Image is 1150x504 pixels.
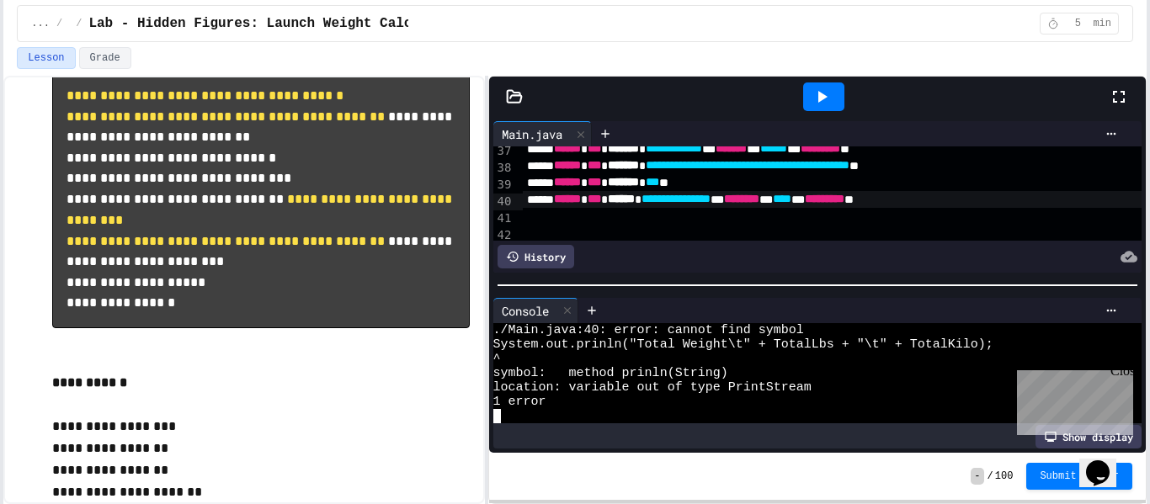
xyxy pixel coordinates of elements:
[493,194,514,210] div: 40
[88,13,461,34] span: Lab - Hidden Figures: Launch Weight Calculator
[498,245,574,268] div: History
[79,47,131,69] button: Grade
[493,337,993,352] span: System.out.prinln("Total Weight\t" + TotalLbs + "\t" + TotalKilo);
[493,121,592,146] div: Main.java
[493,177,514,194] div: 39
[76,17,82,30] span: /
[493,352,501,366] span: ^
[493,143,514,160] div: 37
[493,323,804,337] span: ./Main.java:40: error: cannot find symbol
[493,298,578,323] div: Console
[493,380,812,395] span: location: variable out of type PrintStream
[1036,425,1142,448] div: Show display
[1064,17,1091,30] span: 5
[493,210,514,227] div: 41
[1093,17,1111,30] span: min
[493,366,728,380] span: symbol: method prinln(String)
[1079,437,1133,487] iframe: chat widget
[56,17,62,30] span: /
[1026,463,1132,490] button: Submit Answer
[1040,470,1119,483] span: Submit Answer
[988,470,993,483] span: /
[493,160,514,177] div: 38
[1010,363,1133,435] iframe: chat widget
[7,7,116,107] div: Chat with us now!Close
[493,227,514,244] div: 42
[493,125,571,143] div: Main.java
[971,468,983,485] span: -
[493,302,557,320] div: Console
[493,395,546,409] span: 1 error
[995,470,1014,483] span: 100
[17,47,75,69] button: Lesson
[31,17,50,30] span: ...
